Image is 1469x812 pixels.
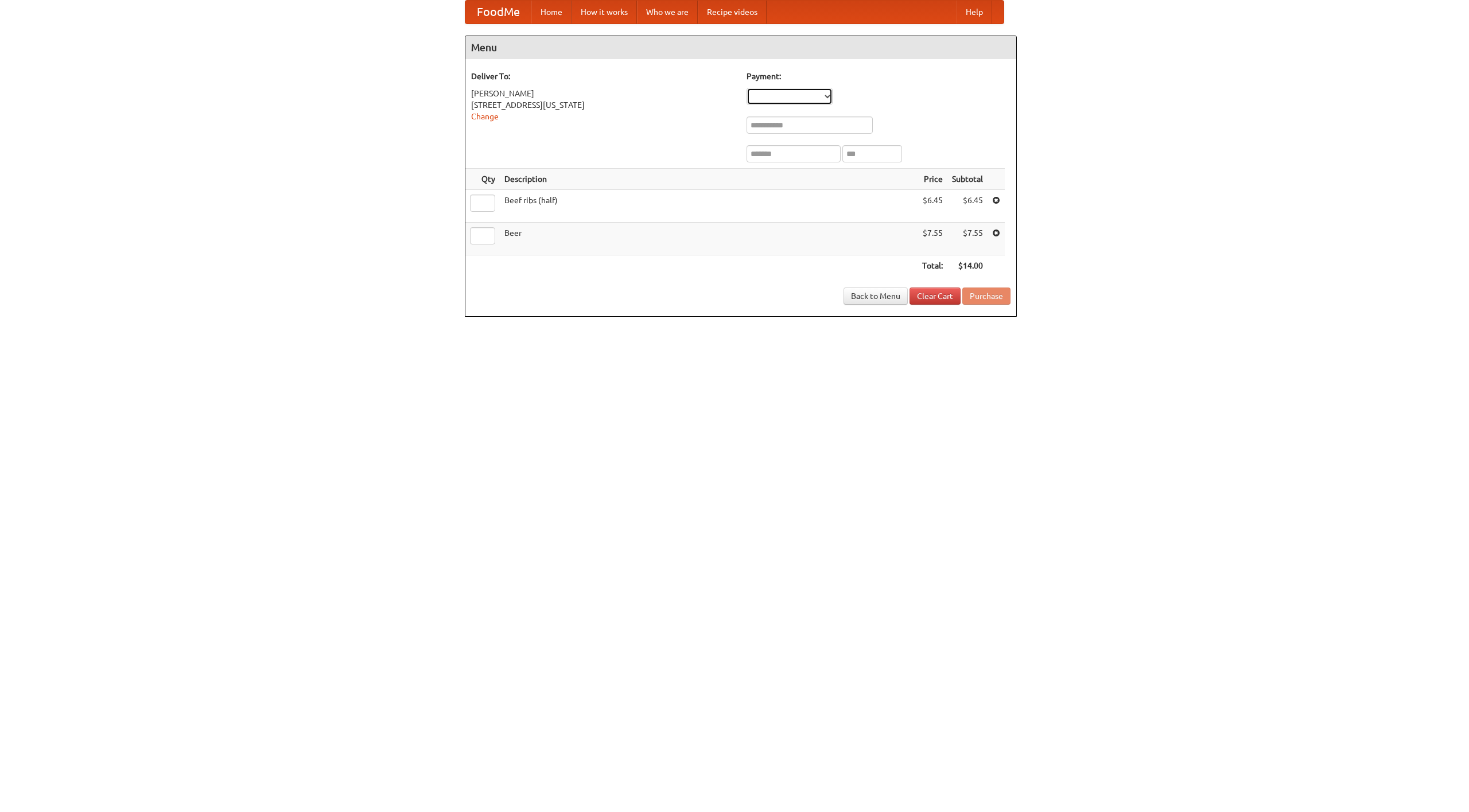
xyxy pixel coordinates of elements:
[910,287,961,305] a: Clear Cart
[500,190,918,223] td: Beef ribs (half)
[465,1,531,24] a: FoodMe
[947,190,988,223] td: $6.45
[947,255,988,277] th: $14.00
[471,99,735,111] div: [STREET_ADDRESS][US_STATE]
[471,112,499,121] a: Change
[957,1,992,24] a: Help
[947,223,988,255] td: $7.55
[465,36,1016,59] h4: Menu
[500,223,918,255] td: Beer
[918,190,947,223] td: $6.45
[637,1,698,24] a: Who we are
[500,169,918,190] th: Description
[918,223,947,255] td: $7.55
[471,88,735,99] div: [PERSON_NAME]
[747,71,1011,82] h5: Payment:
[471,71,735,82] h5: Deliver To:
[698,1,767,24] a: Recipe videos
[531,1,572,24] a: Home
[962,287,1011,305] button: Purchase
[918,169,947,190] th: Price
[947,169,988,190] th: Subtotal
[465,169,500,190] th: Qty
[572,1,637,24] a: How it works
[844,287,908,305] a: Back to Menu
[918,255,947,277] th: Total:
